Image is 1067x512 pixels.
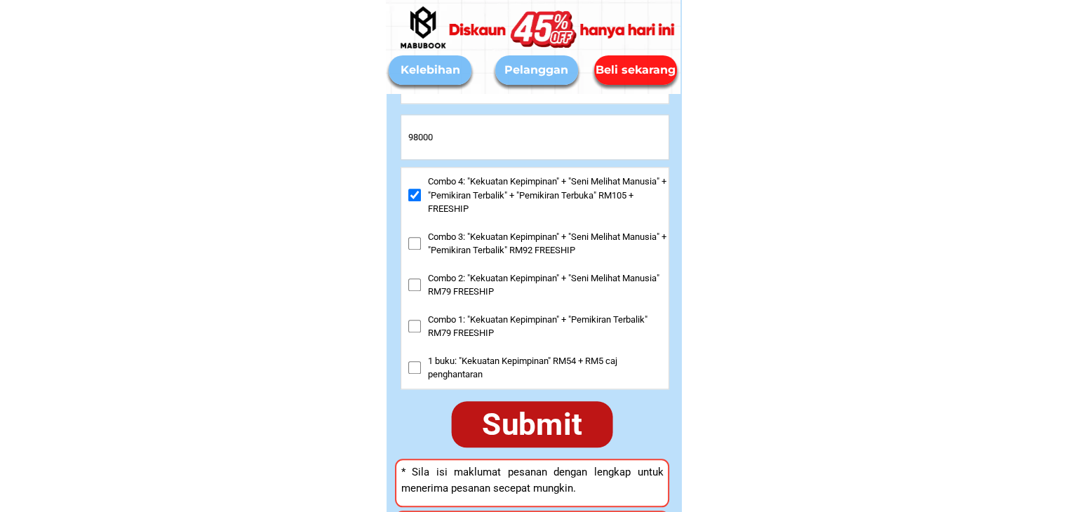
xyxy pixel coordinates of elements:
span: Combo 1: "Kekuatan Kepimpinan" + "Pemikiran Terbalik" RM79 FREESHIP [428,313,669,340]
div: Pelanggan [495,62,578,79]
span: * Sila isi maklumat pesanan dengan lengkap untuk menerima pesanan secepat mungkin. [401,466,664,494]
div: Beli sekarang [591,61,680,79]
input: Combo 1: "Kekuatan Kepimpinan" + "Pemikiran Terbalik" RM79 FREESHIP [408,320,421,332]
span: Combo 3: "Kekuatan Kepimpinan" + "Seni Melihat Manusia" + "Pemikiran Terbalik" RM92 FREESHIP [428,230,669,257]
input: Combo 3: "Kekuatan Kepimpinan" + "Seni Melihat Manusia" + "Pemikiran Terbalik" RM92 FREESHIP [408,237,421,250]
div: Kelebihan [389,62,471,79]
span: Combo 2: "Kekuatan Kepimpinan" + "Seni Melihat Manusia" RM79 FREESHIP [428,271,669,299]
input: Input postal_code [401,115,669,159]
input: 1 buku: "Kekuatan Kepimpinan" RM54 + RM5 caj penghantaran [408,361,421,374]
span: Combo 4: "Kekuatan Kepimpinan" + "Seni Melihat Manusia" + "Pemikiran Terbalik" + "Pemikiran Terbu... [428,175,669,216]
span: 1 buku: "Kekuatan Kepimpinan" RM54 + RM5 caj penghantaran [428,354,669,382]
div: Submit [444,399,619,450]
input: Combo 4: "Kekuatan Kepimpinan" + "Seni Melihat Manusia" + "Pemikiran Terbalik" + "Pemikiran Terbu... [408,189,421,201]
input: Combo 2: "Kekuatan Kepimpinan" + "Seni Melihat Manusia" RM79 FREESHIP [408,278,421,291]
